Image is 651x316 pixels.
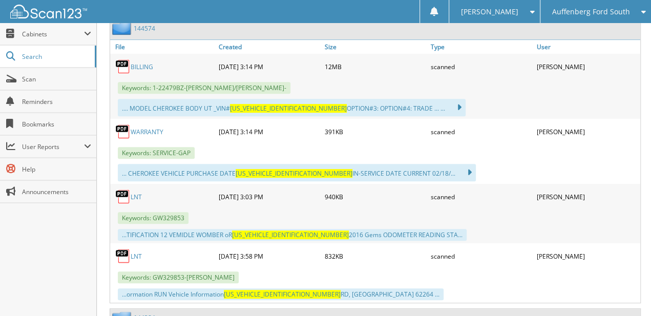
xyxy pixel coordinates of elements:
[552,9,629,15] span: Auffenberg Ford South
[118,99,466,116] div: .... MODEL CHEROKEE BODY UT _VIN# OPTION#3: OPTION#4: TRADE ... ...
[22,30,84,38] span: Cabinets
[322,246,428,266] div: 832KB
[118,212,188,224] span: Keywords: GW329853
[461,9,518,15] span: [PERSON_NAME]
[534,56,640,77] div: [PERSON_NAME]
[22,52,90,61] span: Search
[534,121,640,142] div: [PERSON_NAME]
[134,24,155,33] a: 144574
[131,128,163,136] a: WARRANTY
[224,290,341,299] span: [US_VEHICLE_IDENTIFICATION_NUMBER]
[216,246,322,266] div: [DATE] 3:58 PM
[118,82,290,94] span: Keywords: 1-22479BZ-[PERSON_NAME]/[PERSON_NAME]-
[118,164,476,181] div: ... CHEROKEE VEHICLE PURCHASE DATE IN-SERVICE DATE CURRENT 02/18/...
[131,193,142,201] a: LNT
[22,187,91,196] span: Announcements
[118,288,444,300] div: ...ormation RUN Vehicle Information RD, [GEOGRAPHIC_DATA] 62264 ...
[115,189,131,204] img: PDF.png
[236,169,352,178] span: [US_VEHICLE_IDENTIFICATION_NUMBER]
[115,248,131,264] img: PDF.png
[22,97,91,106] span: Reminders
[112,22,134,35] img: folder2.png
[322,56,428,77] div: 12MB
[322,186,428,207] div: 940KB
[428,40,534,54] a: Type
[322,40,428,54] a: Size
[428,186,534,207] div: scanned
[118,229,467,241] div: ...TIFICATION 12 VEMIDLE WOMBER oR 2016 Gems ODOMETER READING STA...
[131,62,153,71] a: BILLING
[428,56,534,77] div: scanned
[10,5,87,18] img: scan123-logo-white.svg
[22,165,91,174] span: Help
[216,40,322,54] a: Created
[232,230,349,239] span: [US_VEHICLE_IDENTIFICATION_NUMBER]
[118,147,195,159] span: Keywords: SERVICE-GAP
[22,120,91,129] span: Bookmarks
[22,142,84,151] span: User Reports
[131,252,142,261] a: LNT
[115,59,131,74] img: PDF.png
[230,104,347,113] span: [US_VEHICLE_IDENTIFICATION_NUMBER]
[322,121,428,142] div: 391KB
[534,246,640,266] div: [PERSON_NAME]
[216,56,322,77] div: [DATE] 3:14 PM
[118,271,239,283] span: Keywords: GW329853-[PERSON_NAME]
[216,121,322,142] div: [DATE] 3:14 PM
[534,186,640,207] div: [PERSON_NAME]
[428,121,534,142] div: scanned
[534,40,640,54] a: User
[110,40,216,54] a: File
[115,124,131,139] img: PDF.png
[216,186,322,207] div: [DATE] 3:03 PM
[428,246,534,266] div: scanned
[22,75,91,83] span: Scan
